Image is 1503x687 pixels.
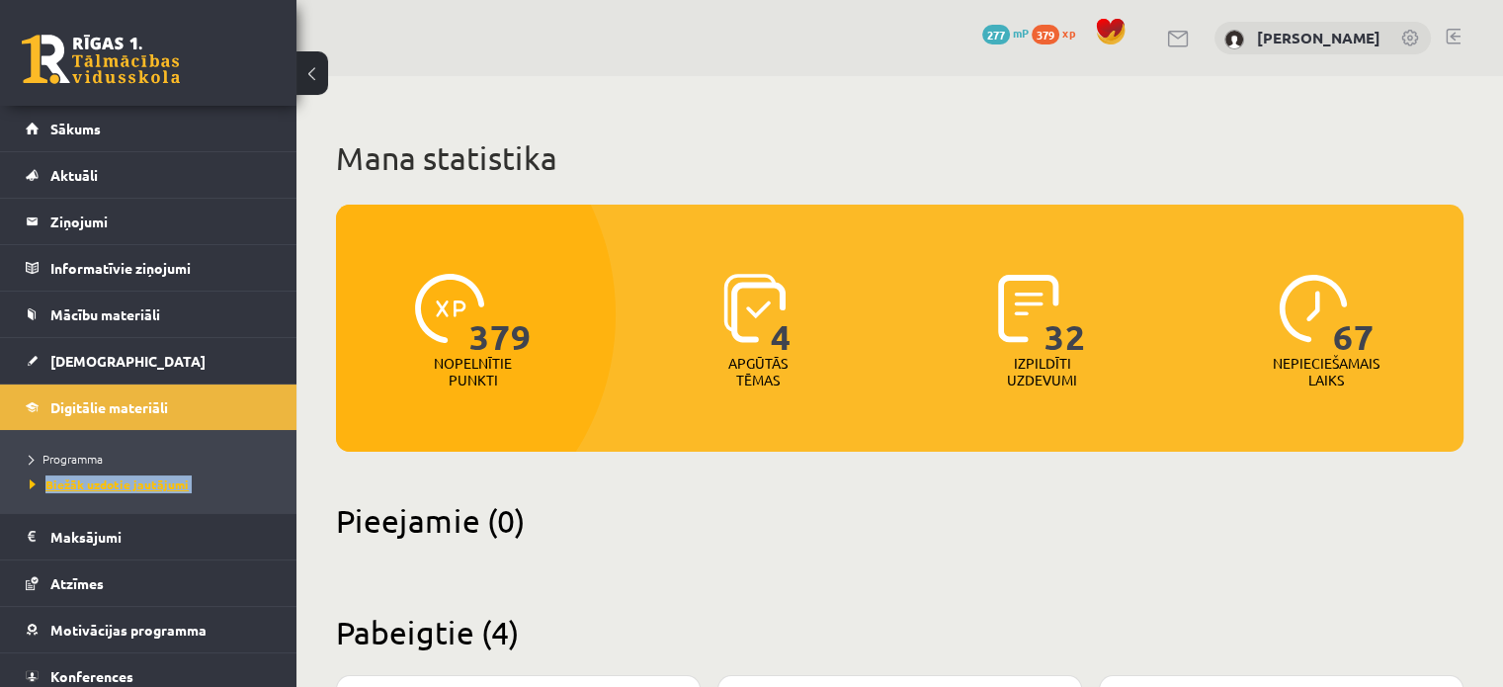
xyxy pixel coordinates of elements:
[1279,274,1348,343] img: icon-clock-7be60019b62300814b6bd22b8e044499b485619524d84068768e800edab66f18.svg
[26,106,272,151] a: Sākums
[26,152,272,198] a: Aktuāli
[1062,25,1075,41] span: xp
[771,274,792,355] span: 4
[50,398,168,416] span: Digitālie materiāli
[50,120,101,137] span: Sākums
[1333,274,1375,355] span: 67
[26,607,272,652] a: Motivācijas programma
[26,560,272,606] a: Atzīmes
[719,355,796,388] p: Apgūtās tēmas
[415,274,484,343] img: icon-xp-0682a9bc20223a9ccc6f5883a126b849a74cddfe5390d2b41b4391c66f2066e7.svg
[50,199,272,244] legend: Ziņojumi
[336,138,1463,178] h1: Mana statistika
[336,501,1463,540] h2: Pieejamie (0)
[50,352,206,370] span: [DEMOGRAPHIC_DATA]
[50,245,272,291] legend: Informatīvie ziņojumi
[26,385,272,430] a: Digitālie materiāli
[1013,25,1029,41] span: mP
[50,621,207,639] span: Motivācijas programma
[26,338,272,384] a: [DEMOGRAPHIC_DATA]
[22,35,180,84] a: Rīgas 1. Tālmācības vidusskola
[26,199,272,244] a: Ziņojumi
[1032,25,1085,41] a: 379 xp
[30,451,103,467] span: Programma
[30,476,189,492] span: Biežāk uzdotie jautājumi
[1273,355,1379,388] p: Nepieciešamais laiks
[50,574,104,592] span: Atzīmes
[30,475,277,493] a: Biežāk uzdotie jautājumi
[336,613,1463,651] h2: Pabeigtie (4)
[50,514,272,559] legend: Maksājumi
[26,245,272,291] a: Informatīvie ziņojumi
[26,514,272,559] a: Maksājumi
[30,450,277,468] a: Programma
[26,292,272,337] a: Mācību materiāli
[1044,274,1086,355] span: 32
[982,25,1010,44] span: 277
[50,305,160,323] span: Mācību materiāli
[50,667,133,685] span: Konferences
[998,274,1059,343] img: icon-completed-tasks-ad58ae20a441b2904462921112bc710f1caf180af7a3daa7317a5a94f2d26646.svg
[1032,25,1059,44] span: 379
[50,166,98,184] span: Aktuāli
[469,274,532,355] span: 379
[982,25,1029,41] a: 277 mP
[1224,30,1244,49] img: Marta Broka
[434,355,512,388] p: Nopelnītie punkti
[1257,28,1380,47] a: [PERSON_NAME]
[723,274,786,343] img: icon-learned-topics-4a711ccc23c960034f471b6e78daf4a3bad4a20eaf4de84257b87e66633f6470.svg
[1003,355,1080,388] p: Izpildīti uzdevumi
